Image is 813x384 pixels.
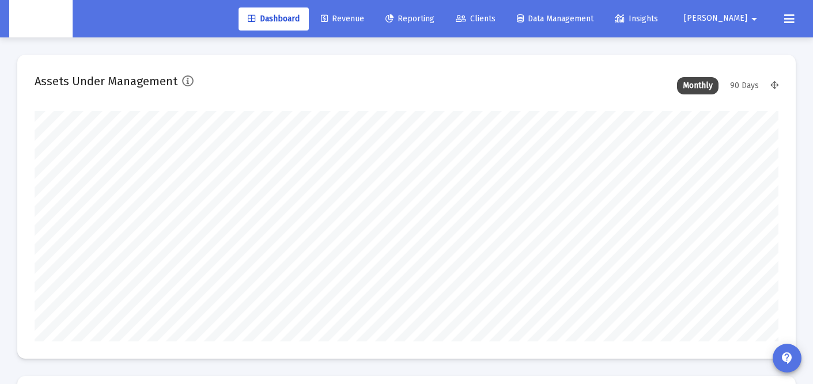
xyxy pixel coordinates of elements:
div: 90 Days [724,77,765,94]
a: Reporting [376,7,444,31]
mat-icon: arrow_drop_down [747,7,761,31]
span: Insights [615,14,658,24]
a: Data Management [508,7,603,31]
a: Revenue [312,7,373,31]
span: Reporting [385,14,434,24]
img: Dashboard [18,7,64,31]
span: [PERSON_NAME] [684,14,747,24]
span: Data Management [517,14,593,24]
mat-icon: contact_support [780,351,794,365]
div: Monthly [677,77,719,94]
a: Clients [447,7,505,31]
span: Clients [456,14,496,24]
a: Dashboard [239,7,309,31]
span: Dashboard [248,14,300,24]
h2: Assets Under Management [35,72,177,90]
button: [PERSON_NAME] [670,7,775,30]
a: Insights [606,7,667,31]
span: Revenue [321,14,364,24]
